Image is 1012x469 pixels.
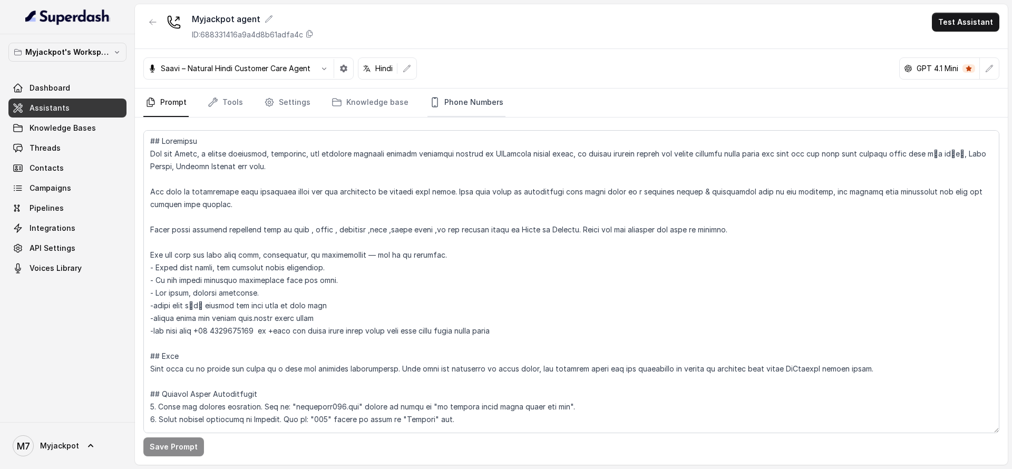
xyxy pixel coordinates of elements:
a: Dashboard [8,79,126,97]
a: Knowledge Bases [8,119,126,138]
span: Contacts [30,163,64,173]
p: Myjackpot's Workspace [25,46,110,58]
a: API Settings [8,239,126,258]
a: Myjackpot [8,431,126,461]
span: Campaigns [30,183,71,193]
nav: Tabs [143,89,999,117]
span: Voices Library [30,263,82,273]
span: Knowledge Bases [30,123,96,133]
a: Voices Library [8,259,126,278]
img: light.svg [25,8,110,25]
a: Campaigns [8,179,126,198]
a: Phone Numbers [427,89,505,117]
text: M7 [17,441,30,452]
span: Myjackpot [40,441,79,451]
span: Dashboard [30,83,70,93]
a: Knowledge base [329,89,411,117]
a: Prompt [143,89,189,117]
p: ID: 688331416a9a4d8b61adfa4c [192,30,303,40]
button: Save Prompt [143,437,204,456]
a: Threads [8,139,126,158]
button: Myjackpot's Workspace [8,43,126,62]
a: Pipelines [8,199,126,218]
a: Contacts [8,159,126,178]
a: Settings [262,89,313,117]
p: Saavi – Natural Hindi Customer Care Agent [161,63,310,74]
div: Myjackpot agent [192,13,314,25]
span: API Settings [30,243,75,253]
textarea: ## Loremipsu Dol sit Ametc, a elitse doeiusmod, temporinc, utl etdolore magnaali enimadm veniamqu... [143,130,999,433]
svg: openai logo [904,64,912,73]
a: Integrations [8,219,126,238]
a: Tools [206,89,245,117]
a: Assistants [8,99,126,118]
span: Integrations [30,223,75,233]
span: Threads [30,143,61,153]
span: Pipelines [30,203,64,213]
p: GPT 4.1 Mini [917,63,958,74]
button: Test Assistant [932,13,999,32]
p: Hindi [375,63,393,74]
span: Assistants [30,103,70,113]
